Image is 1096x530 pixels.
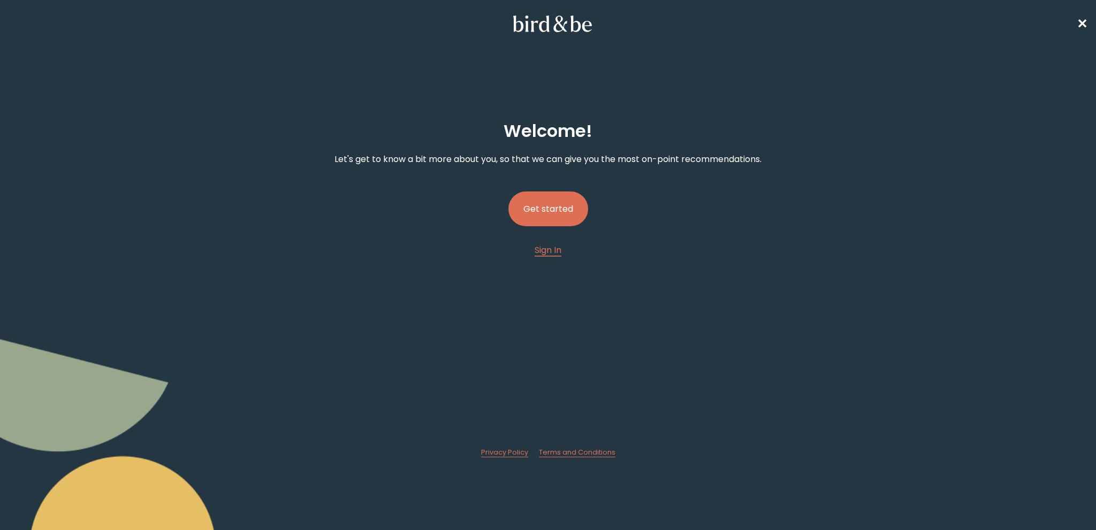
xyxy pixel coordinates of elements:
[535,243,561,257] a: Sign In
[539,448,615,457] span: Terms and Conditions
[481,448,528,457] a: Privacy Policy
[535,244,561,256] span: Sign In
[504,118,592,144] h2: Welcome !
[1077,14,1087,33] a: ✕
[1077,15,1087,33] span: ✕
[508,174,588,243] a: Get started
[539,448,615,457] a: Terms and Conditions
[334,152,762,166] p: Let's get to know a bit more about you, so that we can give you the most on-point recommendations.
[508,191,588,226] button: Get started
[481,448,528,457] span: Privacy Policy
